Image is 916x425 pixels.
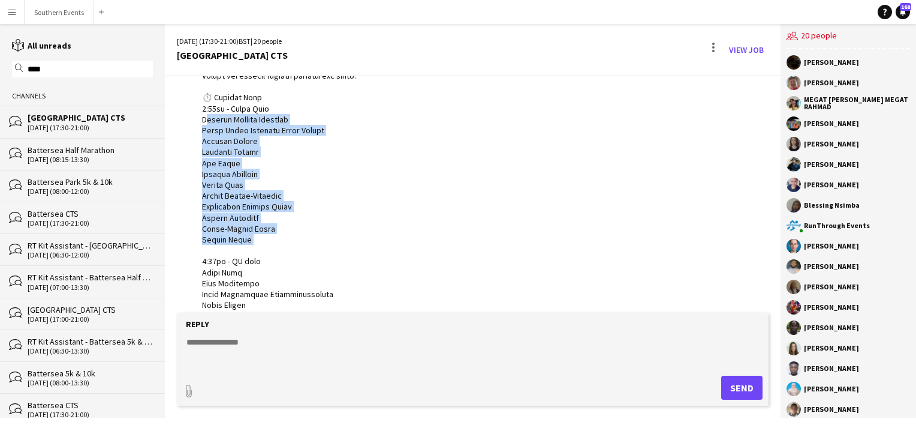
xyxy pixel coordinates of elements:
[28,315,153,324] div: [DATE] (17:00-21:00)
[804,161,859,168] div: [PERSON_NAME]
[804,345,859,352] div: [PERSON_NAME]
[28,112,153,123] div: [GEOGRAPHIC_DATA] CTS
[28,347,153,355] div: [DATE] (06:30-13:30)
[28,251,153,259] div: [DATE] (06:30-12:00)
[28,379,153,387] div: [DATE] (08:00-13:30)
[28,400,153,411] div: Battersea CTS
[804,120,859,127] div: [PERSON_NAME]
[28,155,153,164] div: [DATE] (08:15-13:30)
[804,59,859,66] div: [PERSON_NAME]
[804,181,859,188] div: [PERSON_NAME]
[25,1,94,24] button: Southern Events
[28,145,153,155] div: Battersea Half Marathon
[804,243,859,250] div: [PERSON_NAME]
[804,283,859,291] div: [PERSON_NAME]
[804,324,859,331] div: [PERSON_NAME]
[186,319,209,330] label: Reply
[721,376,763,400] button: Send
[28,368,153,379] div: Battersea 5k & 10k
[177,36,288,47] div: [DATE] (17:30-21:00) | 20 people
[900,3,911,11] span: 168
[28,187,153,196] div: [DATE] (08:00-12:00)
[804,304,859,311] div: [PERSON_NAME]
[28,240,153,251] div: RT Kit Assistant - [GEOGRAPHIC_DATA] 5k & 10k
[28,208,153,219] div: Battersea CTS
[804,79,859,86] div: [PERSON_NAME]
[12,40,71,51] a: All unreads
[28,124,153,132] div: [DATE] (17:30-21:00)
[804,365,859,372] div: [PERSON_NAME]
[804,263,859,270] div: [PERSON_NAME]
[28,283,153,292] div: [DATE] (07:00-13:30)
[28,176,153,187] div: Battersea Park 5k & 10k
[28,411,153,419] div: [DATE] (17:30-21:00)
[724,40,769,59] a: View Job
[804,96,910,110] div: MEGAT [PERSON_NAME] MEGAT RAHMAD
[28,272,153,283] div: RT Kit Assistant - Battersea Half Marathon
[804,222,870,229] div: RunThrough Events
[239,37,251,46] span: BST
[177,50,288,61] div: [GEOGRAPHIC_DATA] CTS
[28,304,153,315] div: [GEOGRAPHIC_DATA] CTS
[804,406,859,413] div: [PERSON_NAME]
[804,202,860,209] div: Blessing Nsimba
[787,24,910,49] div: 20 people
[28,219,153,228] div: [DATE] (17:30-21:00)
[896,5,910,19] a: 168
[804,385,859,393] div: [PERSON_NAME]
[804,140,859,148] div: [PERSON_NAME]
[28,336,153,347] div: RT Kit Assistant - Battersea 5k & 10k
